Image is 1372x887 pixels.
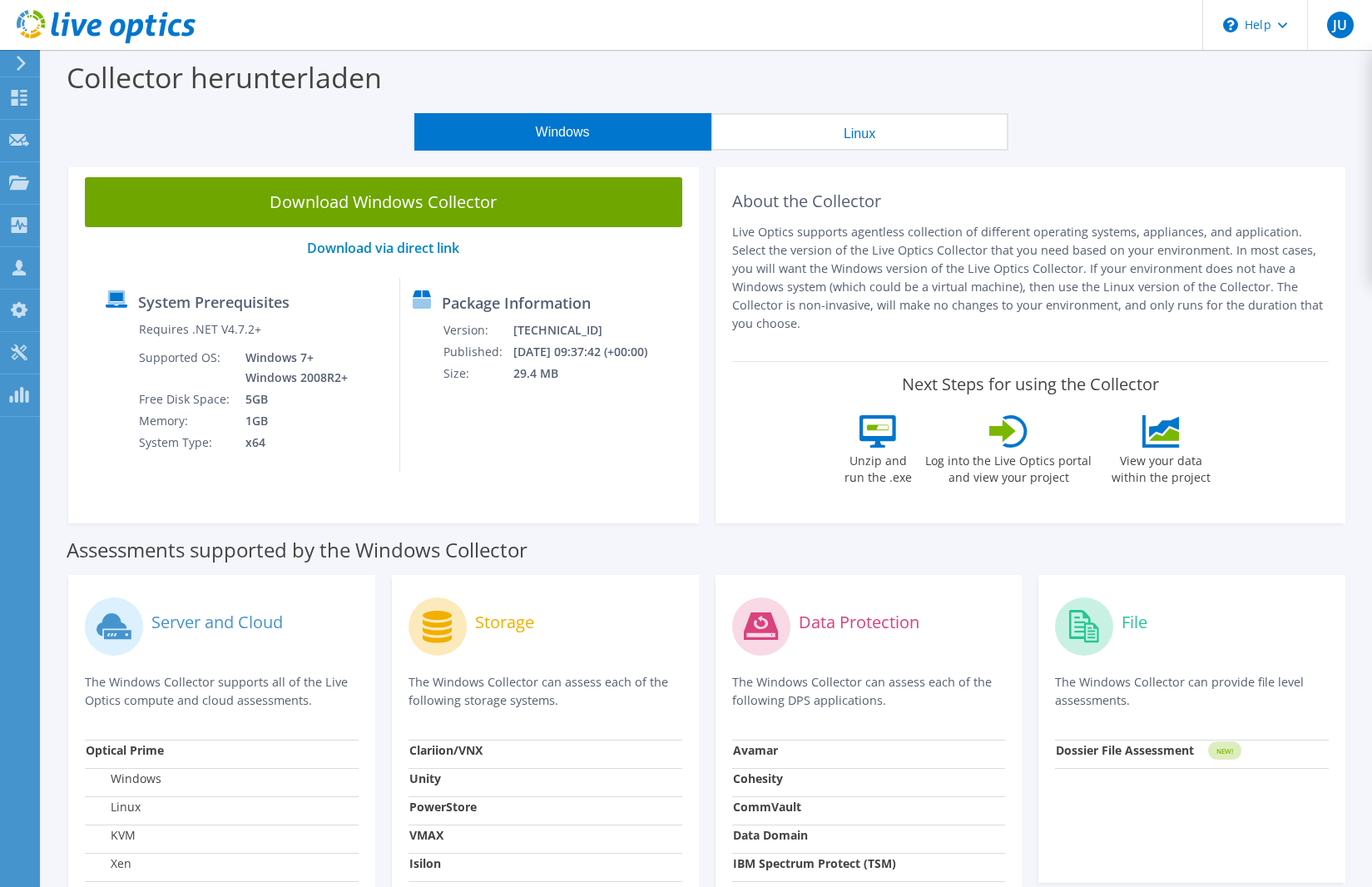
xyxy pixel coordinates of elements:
[513,363,669,384] td: 29.4 MB
[138,294,290,310] label: System Prerequisites
[902,374,1159,394] label: Next Steps for using the Collector
[138,389,233,410] td: Free Disk Space:
[67,542,528,558] label: Assessments supported by the Windows Collector
[732,673,1006,710] p: The Windows Collector can assess each of the following DPS applications.
[732,223,1330,333] p: Live Optics supports agentless collection of different operating systems, appliances, and applica...
[1122,614,1147,631] label: File
[139,321,261,338] label: Requires .NET V4.7.2+
[733,827,808,843] strong: Data Domain
[138,410,233,432] td: Memory:
[86,742,164,758] strong: Optical Prime
[307,239,459,257] a: Download via direct link
[86,799,141,815] label: Linux
[67,58,382,97] label: Collector herunterladen
[85,177,682,227] a: Download Windows Collector
[86,771,161,787] label: Windows
[733,799,801,815] strong: CommVault
[443,363,513,384] td: Size:
[414,113,711,151] button: Windows
[1327,12,1354,38] span: JU
[443,320,513,341] td: Version:
[233,389,351,410] td: 5GB
[1101,448,1221,486] label: View your data within the project
[86,827,136,844] label: KVM
[86,855,131,872] label: Xen
[513,320,669,341] td: [TECHNICAL_ID]
[732,191,1330,211] h2: About the Collector
[711,113,1008,151] button: Linux
[1056,742,1194,758] strong: Dossier File Assessment
[409,673,682,710] p: The Windows Collector can assess each of the following storage systems.
[1055,673,1329,710] p: The Windows Collector can provide file level assessments.
[138,347,233,389] td: Supported OS:
[840,448,916,486] label: Unzip and run the .exe
[409,742,483,758] strong: Clariion/VNX
[733,771,783,786] strong: Cohesity
[85,673,359,710] p: The Windows Collector supports all of the Live Optics compute and cloud assessments.
[799,614,919,631] label: Data Protection
[924,448,1092,486] label: Log into the Live Optics portal and view your project
[409,799,477,815] strong: PowerStore
[733,855,896,871] strong: IBM Spectrum Protect (TSM)
[1216,746,1233,756] tspan: NEW!
[409,771,441,786] strong: Unity
[409,827,443,843] strong: VMAX
[442,295,591,311] label: Package Information
[233,432,351,453] td: x64
[1223,17,1238,32] svg: \n
[138,432,233,453] td: System Type:
[443,341,513,363] td: Published:
[233,347,351,389] td: Windows 7+ Windows 2008R2+
[475,614,534,631] label: Storage
[409,855,441,871] strong: Isilon
[733,742,778,758] strong: Avamar
[151,614,283,631] label: Server and Cloud
[513,341,669,363] td: [DATE] 09:37:42 (+00:00)
[233,410,351,432] td: 1GB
